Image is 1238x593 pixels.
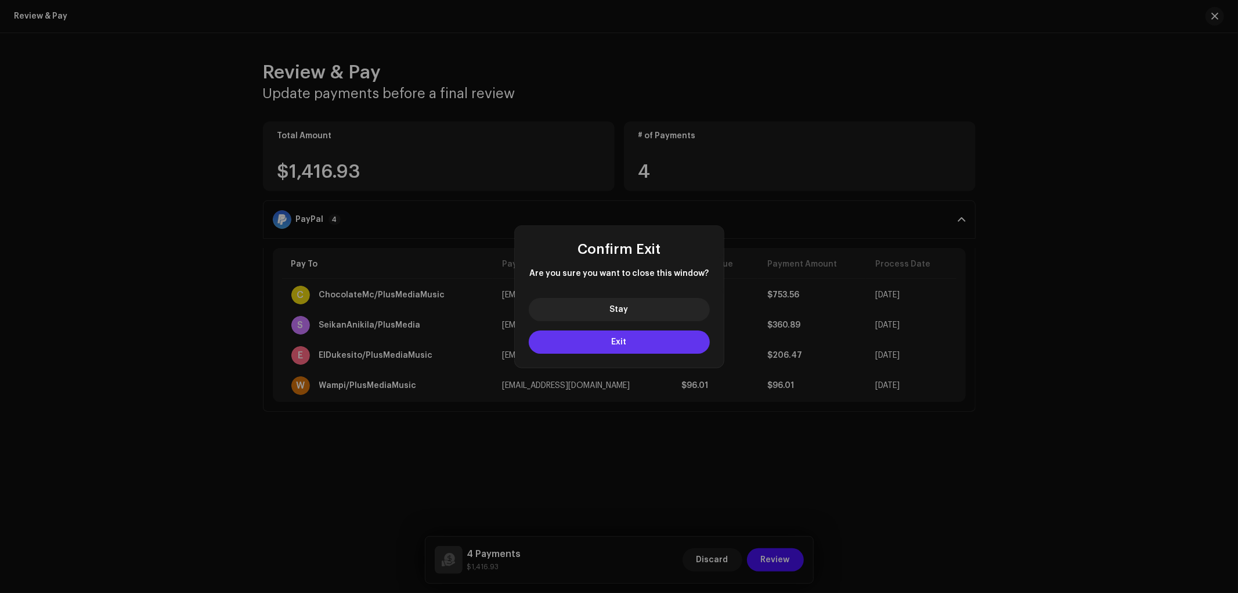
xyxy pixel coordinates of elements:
[610,306,629,314] span: Stay
[529,298,710,321] button: Stay
[578,242,660,256] span: Confirm Exit
[612,338,627,346] span: Exit
[529,268,710,279] span: Are you sure you want to close this window?
[529,330,710,354] button: Exit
